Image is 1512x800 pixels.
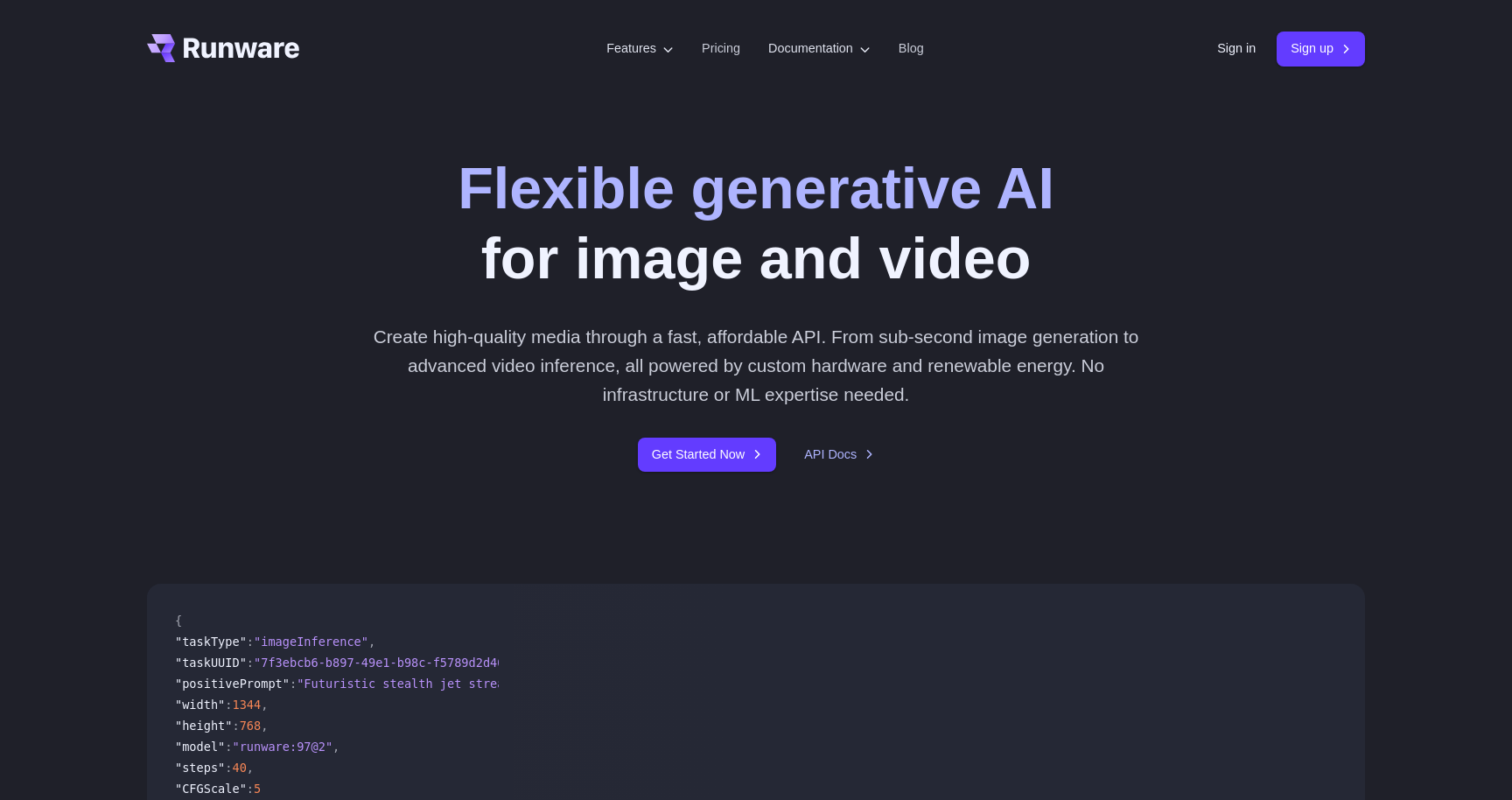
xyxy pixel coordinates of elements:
[290,677,297,691] span: :
[247,782,254,796] span: :
[254,782,261,796] span: 5
[247,635,254,649] span: :
[232,698,261,712] span: 1344
[175,761,225,775] span: "steps"
[768,39,871,59] label: Documentation
[175,698,225,712] span: "width"
[1277,32,1365,66] a: Sign up
[147,34,299,62] a: Go to /
[175,719,232,733] span: "height"
[702,39,740,59] a: Pricing
[247,656,254,670] span: :
[367,322,1146,410] p: Create high-quality media through a fast, affordable API. From sub-second image generation to adv...
[175,635,247,649] span: "taskType"
[638,438,776,472] a: Get Started Now
[332,740,339,754] span: ,
[175,740,225,754] span: "model"
[175,782,247,796] span: "CFGScale"
[175,677,290,691] span: "positivePrompt"
[240,719,262,733] span: 768
[297,677,948,691] span: "Futuristic stealth jet streaking through a neon-lit cityscape with glowing purple exhaust"
[261,719,268,733] span: ,
[458,154,1054,294] h1: for image and video
[175,614,182,628] span: {
[232,740,332,754] span: "runware:97@2"
[247,761,254,775] span: ,
[804,445,874,465] a: API Docs
[225,698,232,712] span: :
[175,656,247,670] span: "taskUUID"
[368,635,375,649] span: ,
[225,740,232,754] span: :
[1217,39,1256,59] a: Sign in
[899,39,924,59] a: Blog
[225,761,232,775] span: :
[232,761,246,775] span: 40
[261,698,268,712] span: ,
[606,39,674,59] label: Features
[232,719,239,733] span: :
[458,156,1054,221] strong: Flexible generative AI
[254,656,526,670] span: "7f3ebcb6-b897-49e1-b98c-f5789d2d40d7"
[254,635,368,649] span: "imageInference"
